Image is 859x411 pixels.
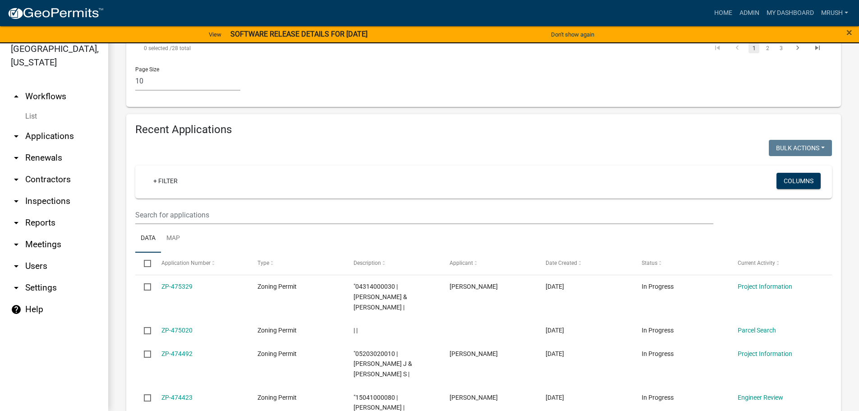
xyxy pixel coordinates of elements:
[846,26,852,39] span: ×
[354,283,407,311] span: "04314000030 | JANTSCH TIMOTHY C & ERIN L |
[546,350,564,357] span: 09/05/2025
[345,253,441,274] datatable-header-cell: Description
[205,27,225,42] a: View
[789,43,806,53] a: go to next page
[729,43,746,53] a: go to previous page
[257,260,269,266] span: Type
[546,283,564,290] span: 09/08/2025
[846,27,852,38] button: Close
[546,327,564,334] span: 09/08/2025
[146,173,185,189] a: + Filter
[11,174,22,185] i: arrow_drop_down
[135,253,152,274] datatable-header-cell: Select
[450,394,498,401] span: Robert Barnes
[769,140,832,156] button: Bulk Actions
[642,260,657,266] span: Status
[354,260,381,266] span: Description
[747,41,761,56] li: page 1
[763,5,818,22] a: My Dashboard
[11,196,22,207] i: arrow_drop_down
[738,394,783,401] a: Engineer Review
[642,283,674,290] span: In Progress
[729,253,825,274] datatable-header-cell: Current Activity
[738,350,792,357] a: Project Information
[135,206,713,224] input: Search for applications
[11,131,22,142] i: arrow_drop_down
[257,394,297,401] span: Zoning Permit
[11,261,22,272] i: arrow_drop_down
[161,350,193,357] a: ZP-474492
[11,152,22,163] i: arrow_drop_down
[711,5,736,22] a: Home
[547,27,598,42] button: Don't show again
[537,253,633,274] datatable-header-cell: Date Created
[738,327,776,334] a: Parcel Search
[809,43,826,53] a: go to last page
[11,217,22,228] i: arrow_drop_down
[818,5,852,22] a: MRush
[642,394,674,401] span: In Progress
[11,91,22,102] i: arrow_drop_up
[642,350,674,357] span: In Progress
[257,283,297,290] span: Zoning Permit
[762,43,773,53] a: 2
[230,30,367,38] strong: SOFTWARE RELEASE DETAILS FOR [DATE]
[11,282,22,293] i: arrow_drop_down
[776,43,786,53] a: 3
[633,253,729,274] datatable-header-cell: Status
[738,260,775,266] span: Current Activity
[161,283,193,290] a: ZP-475329
[776,173,821,189] button: Columns
[709,43,726,53] a: go to first page
[354,327,358,334] span: | |
[546,394,564,401] span: 09/05/2025
[450,350,498,357] span: Edward
[144,45,172,51] span: 0 selected /
[11,239,22,250] i: arrow_drop_down
[135,37,410,60] div: 28 total
[441,253,537,274] datatable-header-cell: Applicant
[135,224,161,253] a: Data
[546,260,577,266] span: Date Created
[161,224,185,253] a: Map
[161,394,193,401] a: ZP-474423
[135,123,832,136] h4: Recent Applications
[774,41,788,56] li: page 3
[11,304,22,315] i: help
[257,350,297,357] span: Zoning Permit
[248,253,345,274] datatable-header-cell: Type
[749,43,759,53] a: 1
[152,253,248,274] datatable-header-cell: Application Number
[736,5,763,22] a: Admin
[354,350,412,378] span: "05203020010 | PATTON ED J & PATTON KENDA S |
[161,260,211,266] span: Application Number
[450,260,473,266] span: Applicant
[642,327,674,334] span: In Progress
[738,283,792,290] a: Project Information
[450,283,498,290] span: Tim Jantsch
[761,41,774,56] li: page 2
[257,327,297,334] span: Zoning Permit
[161,327,193,334] a: ZP-475020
